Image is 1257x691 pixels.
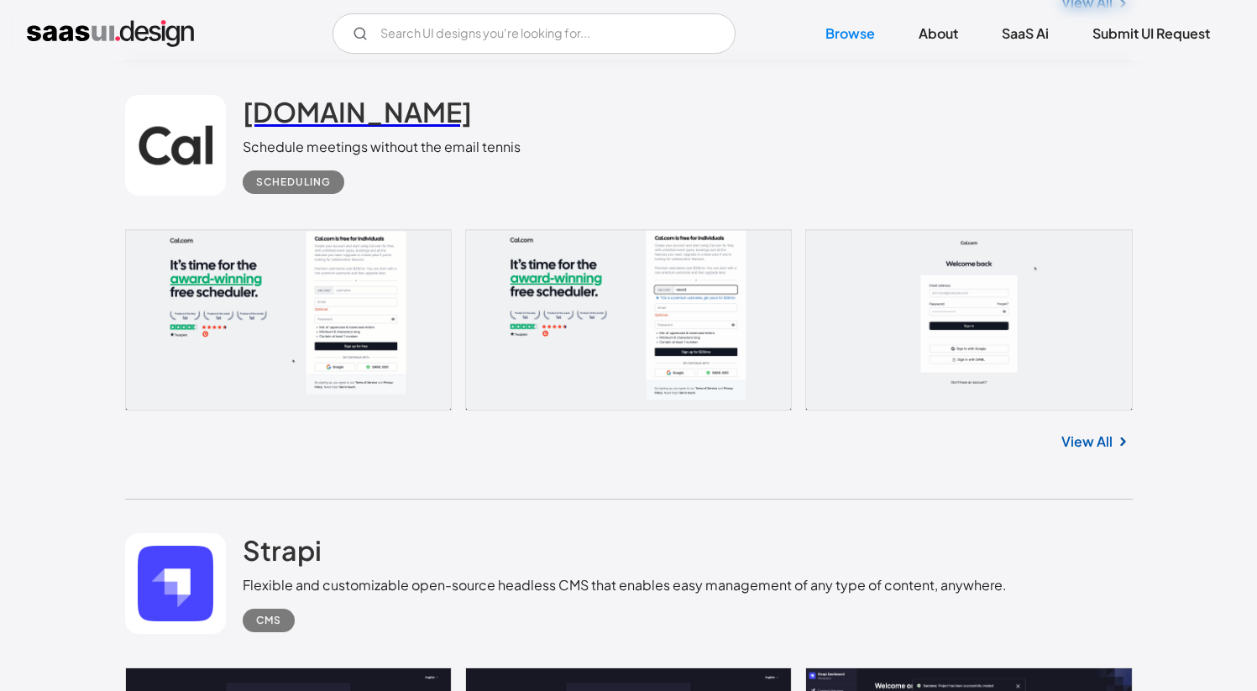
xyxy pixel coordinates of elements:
a: Submit UI Request [1072,15,1230,52]
div: Scheduling [256,172,331,192]
a: Browse [805,15,895,52]
h2: [DOMAIN_NAME] [243,95,472,128]
input: Search UI designs you're looking for... [333,13,736,54]
a: Strapi [243,533,322,575]
a: [DOMAIN_NAME] [243,95,472,137]
a: About [898,15,978,52]
div: Flexible and customizable open-source headless CMS that enables easy management of any type of co... [243,575,1007,595]
a: SaaS Ai [982,15,1069,52]
h2: Strapi [243,533,322,567]
div: Schedule meetings without the email tennis [243,137,521,157]
form: Email Form [333,13,736,54]
a: home [27,20,194,47]
div: CMS [256,610,281,631]
a: View All [1061,432,1113,452]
